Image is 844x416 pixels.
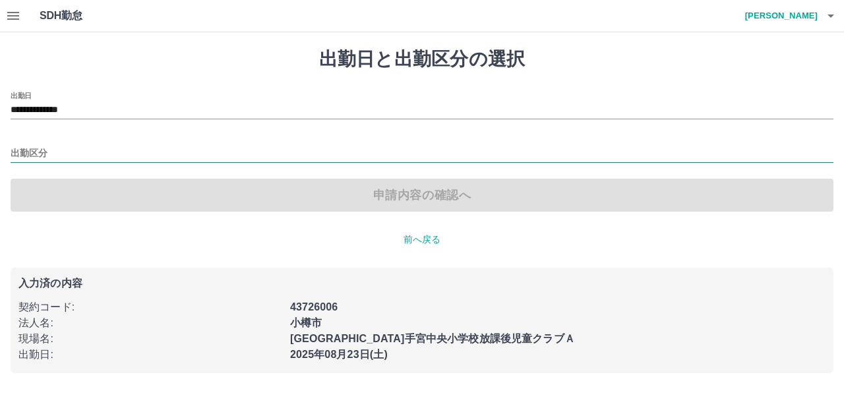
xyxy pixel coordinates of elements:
p: 入力済の内容 [18,278,826,289]
b: 小樽市 [290,317,322,328]
label: 出勤日 [11,90,32,100]
p: 法人名 : [18,315,282,331]
p: 前へ戻る [11,233,833,247]
b: 43726006 [290,301,338,312]
p: 出勤日 : [18,347,282,363]
h1: 出勤日と出勤区分の選択 [11,48,833,71]
p: 契約コード : [18,299,282,315]
b: [GEOGRAPHIC_DATA]手宮中央小学校放課後児童クラブＡ [290,333,575,344]
b: 2025年08月23日(土) [290,349,388,360]
p: 現場名 : [18,331,282,347]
